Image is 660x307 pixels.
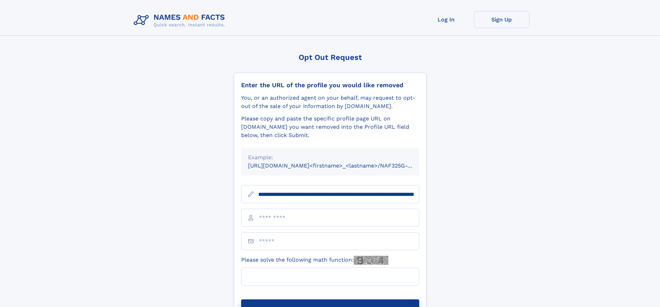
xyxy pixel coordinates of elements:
[474,11,529,28] a: Sign Up
[241,81,419,89] div: Enter the URL of the profile you would like removed
[131,11,231,30] img: Logo Names and Facts
[248,153,412,162] div: Example:
[241,256,388,265] label: Please solve the following math function:
[248,162,432,169] small: [URL][DOMAIN_NAME]<firstname>_<lastname>/NAF325G-xxxxxxxx
[234,53,426,62] div: Opt Out Request
[241,115,419,139] div: Please copy and paste the specific profile page URL on [DOMAIN_NAME] you want removed into the Pr...
[241,94,419,110] div: You, or an authorized agent on your behalf, may request to opt-out of the sale of your informatio...
[419,11,474,28] a: Log In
